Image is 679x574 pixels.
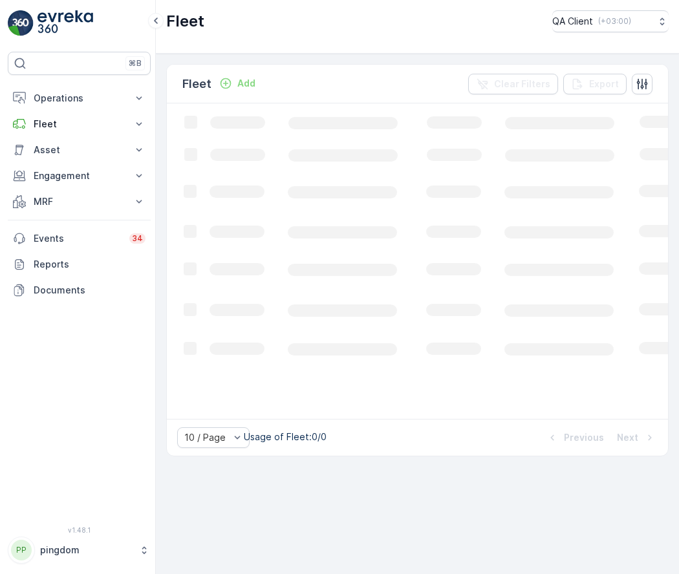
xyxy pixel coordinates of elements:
[34,118,125,131] p: Fleet
[132,233,143,244] p: 34
[563,74,627,94] button: Export
[552,10,669,32] button: QA Client(+03:00)
[34,143,125,156] p: Asset
[34,232,122,245] p: Events
[40,544,133,557] p: pingdom
[34,284,145,297] p: Documents
[34,195,125,208] p: MRF
[617,431,638,444] p: Next
[34,92,125,105] p: Operations
[8,10,34,36] img: logo
[552,15,593,28] p: QA Client
[8,137,151,163] button: Asset
[8,85,151,111] button: Operations
[8,226,151,251] a: Events34
[38,10,93,36] img: logo_light-DOdMpM7g.png
[8,277,151,303] a: Documents
[237,77,255,90] p: Add
[8,526,151,534] span: v 1.48.1
[616,430,658,445] button: Next
[244,430,327,443] p: Usage of Fleet : 0/0
[564,431,604,444] p: Previous
[34,258,145,271] p: Reports
[214,76,261,91] button: Add
[8,537,151,564] button: PPpingdom
[544,430,605,445] button: Previous
[34,169,125,182] p: Engagement
[8,189,151,215] button: MRF
[494,78,550,90] p: Clear Filters
[598,16,631,27] p: ( +03:00 )
[166,11,204,32] p: Fleet
[182,75,211,93] p: Fleet
[589,78,619,90] p: Export
[468,74,558,94] button: Clear Filters
[8,163,151,189] button: Engagement
[8,251,151,277] a: Reports
[11,540,32,560] div: PP
[8,111,151,137] button: Fleet
[129,58,142,69] p: ⌘B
